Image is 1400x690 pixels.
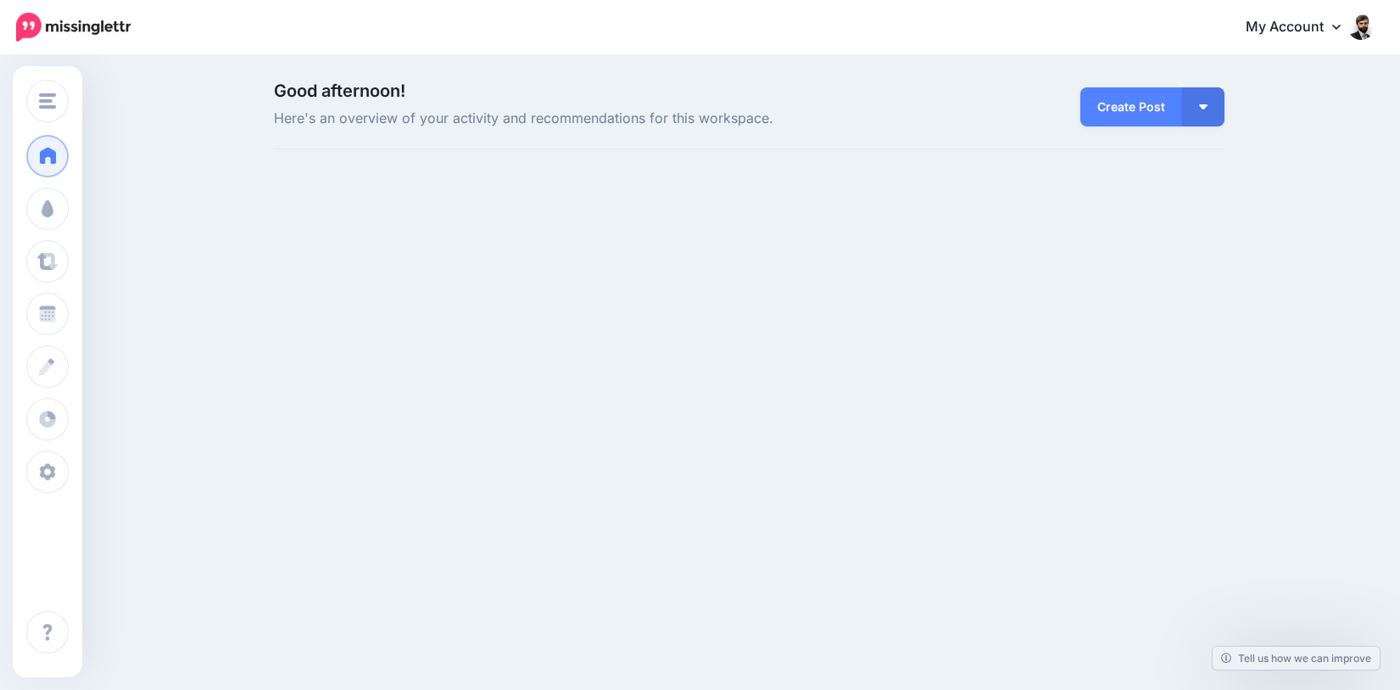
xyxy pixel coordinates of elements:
[274,108,899,130] span: Here's an overview of your activity and recommendations for this workspace.
[1213,647,1380,670] a: Tell us how we can improve
[1199,104,1208,109] img: arrow-down-white.png
[1080,87,1182,126] a: Create Post
[274,81,405,101] span: Good afternoon!
[1229,7,1375,48] a: My Account
[16,13,131,42] img: Missinglettr
[39,93,56,109] img: menu.png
